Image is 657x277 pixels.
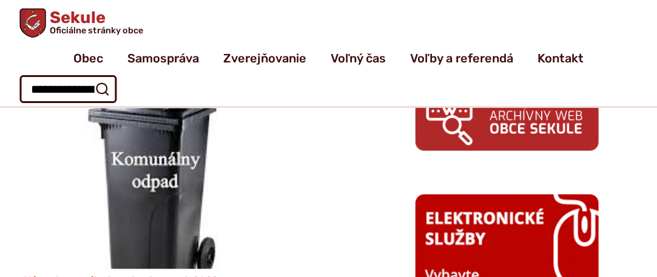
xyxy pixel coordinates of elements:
a: Voľný čas [331,41,386,75]
a: Obec [73,41,103,75]
span: Oficiálne stránky obce [50,26,143,35]
span: Sekule [45,10,143,35]
a: Zverejňovanie [223,41,306,75]
img: Prejsť na domovskú stránku [19,8,45,38]
a: Voľby a referendá [410,41,513,75]
a: Kontakt [537,41,584,75]
a: Logo Sekule, prejsť na domovskú stránku. [19,8,143,38]
a: Samospráva [127,41,199,75]
img: archiv.png [416,92,599,150]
